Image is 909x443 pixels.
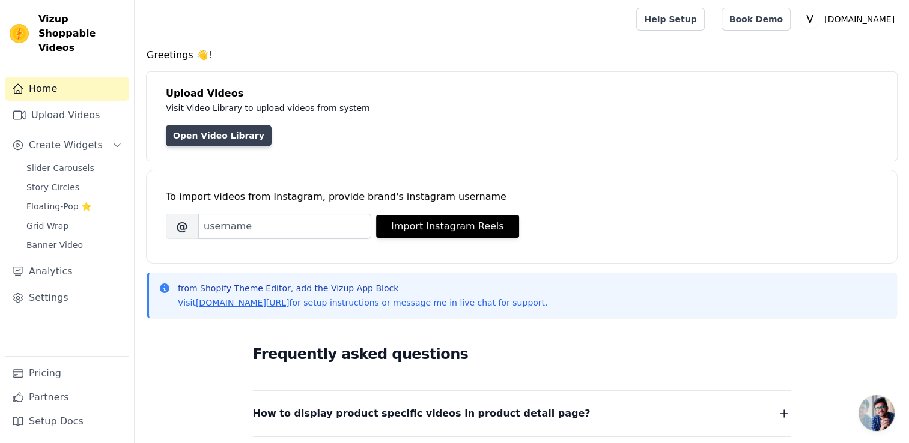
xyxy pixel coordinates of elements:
[253,342,791,366] h2: Frequently asked questions
[166,214,198,239] span: @
[376,215,519,238] button: Import Instagram Reels
[19,160,129,176] a: Slider Carousels
[26,200,91,212] span: Floating-Pop ⭐
[806,13,813,25] text: V
[5,103,129,127] a: Upload Videos
[5,286,129,310] a: Settings
[29,138,103,152] span: Create Widgets
[19,198,129,215] a: Floating-Pop ⭐
[5,409,129,433] a: Setup Docs
[38,12,124,55] span: Vizup Shoppable Videos
[26,181,79,193] span: Story Circles
[859,395,895,431] div: Conversa aberta
[5,361,129,385] a: Pricing
[800,8,899,30] button: V [DOMAIN_NAME]
[166,101,704,115] p: Visit Video Library to upload videos from system
[166,86,878,101] h4: Upload Videos
[26,220,68,232] span: Grid Wrap
[166,125,272,146] a: Open Video Library
[722,8,791,31] a: Book Demo
[819,8,899,30] p: [DOMAIN_NAME]
[19,217,129,234] a: Grid Wrap
[147,48,897,62] h4: Greetings 👋!
[5,259,129,283] a: Analytics
[178,297,547,309] p: Visit for setup instructions or message me in live chat for support.
[19,237,129,253] a: Banner Video
[636,8,704,31] a: Help Setup
[253,405,591,422] span: How to display product specific videos in product detail page?
[196,298,290,307] a: [DOMAIN_NAME][URL]
[26,239,83,251] span: Banner Video
[5,133,129,157] button: Create Widgets
[10,24,29,43] img: Vizup
[19,179,129,196] a: Story Circles
[26,162,94,174] span: Slider Carousels
[166,190,878,204] div: To import videos from Instagram, provide brand's instagram username
[5,77,129,101] a: Home
[198,214,371,239] input: username
[178,282,547,294] p: from Shopify Theme Editor, add the Vizup App Block
[253,405,791,422] button: How to display product specific videos in product detail page?
[5,385,129,409] a: Partners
